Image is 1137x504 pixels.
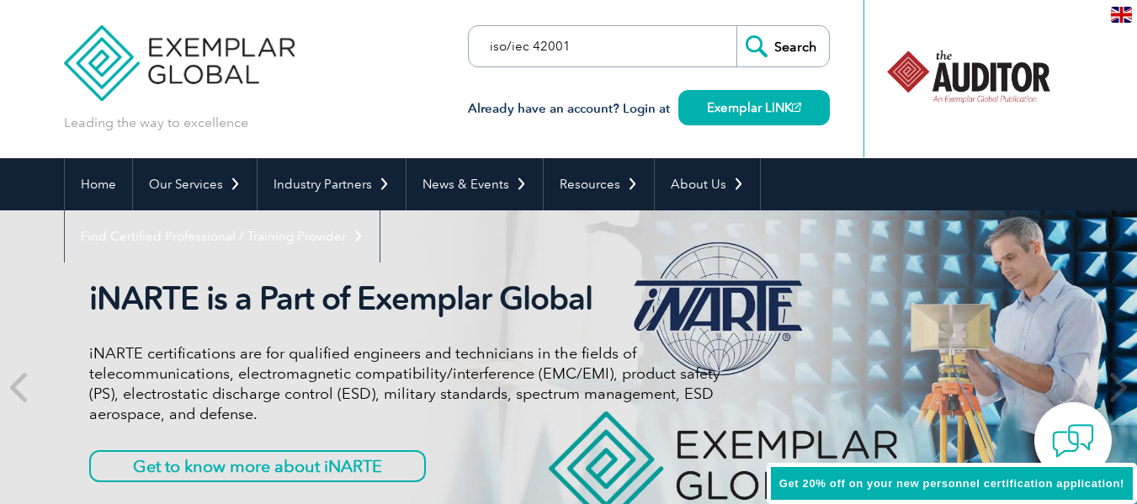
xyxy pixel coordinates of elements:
[1111,7,1132,23] img: en
[89,450,426,482] a: Get to know more about iNARTE
[258,158,406,210] a: Industry Partners
[65,210,380,263] a: Find Certified Professional / Training Provider
[736,26,829,66] input: Search
[406,158,543,210] a: News & Events
[655,158,760,210] a: About Us
[792,103,801,112] img: open_square.png
[64,114,248,132] p: Leading the way to excellence
[468,98,830,119] h3: Already have an account? Login at
[1052,420,1094,462] img: contact-chat.png
[133,158,257,210] a: Our Services
[65,158,132,210] a: Home
[89,343,720,424] p: iNARTE certifications are for qualified engineers and technicians in the fields of telecommunicat...
[544,158,654,210] a: Resources
[678,90,830,125] a: Exemplar LINK
[779,477,1124,490] span: Get 20% off on your new personnel certification application!
[89,279,720,318] h2: iNARTE is a Part of Exemplar Global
